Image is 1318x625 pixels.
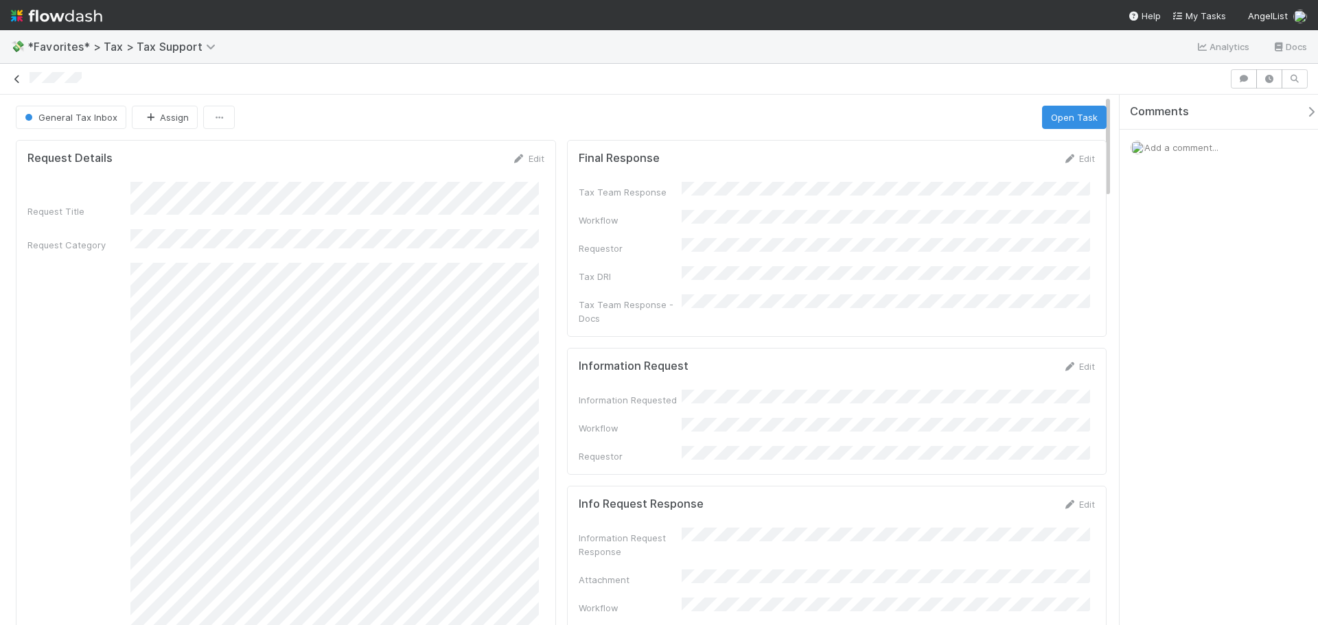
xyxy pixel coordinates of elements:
[1172,10,1226,21] span: My Tasks
[1272,38,1307,55] a: Docs
[1131,141,1144,154] img: avatar_cfa6ccaa-c7d9-46b3-b608-2ec56ecf97ad.png
[1130,105,1189,119] span: Comments
[579,213,682,227] div: Workflow
[579,270,682,283] div: Tax DRI
[579,241,682,255] div: Requestor
[579,497,704,511] h5: Info Request Response
[579,359,689,373] h5: Information Request
[27,238,130,252] div: Request Category
[16,106,126,129] button: General Tax Inbox
[1144,142,1218,153] span: Add a comment...
[579,152,660,165] h5: Final Response
[579,298,682,325] div: Tax Team Response - Docs
[11,4,102,27] img: logo-inverted-e16ddd16eac7371096b0.svg
[579,421,682,435] div: Workflow
[579,449,682,463] div: Requestor
[579,185,682,199] div: Tax Team Response
[27,152,113,165] h5: Request Details
[11,40,25,52] span: 💸
[512,153,544,164] a: Edit
[1248,10,1288,21] span: AngelList
[579,573,682,587] div: Attachment
[1293,10,1307,23] img: avatar_cfa6ccaa-c7d9-46b3-b608-2ec56ecf97ad.png
[27,204,130,218] div: Request Title
[1063,499,1095,510] a: Edit
[579,601,682,615] div: Workflow
[27,40,222,54] span: *Favorites* > Tax > Tax Support
[1128,9,1161,23] div: Help
[22,112,117,123] span: General Tax Inbox
[1172,9,1226,23] a: My Tasks
[1063,153,1095,164] a: Edit
[1063,361,1095,372] a: Edit
[579,531,682,558] div: Information Request Response
[1196,38,1250,55] a: Analytics
[1042,106,1107,129] button: Open Task
[132,106,198,129] button: Assign
[579,393,682,407] div: Information Requested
